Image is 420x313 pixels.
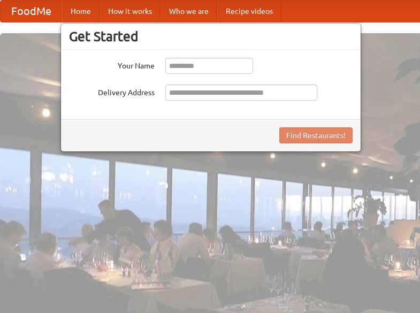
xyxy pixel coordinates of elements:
[69,28,353,44] h3: Get Started
[69,58,155,71] label: Your Name
[161,1,217,22] a: Who we are
[62,1,100,22] a: Home
[1,1,62,22] a: FoodMe
[279,127,353,143] button: Find Restaurants!
[100,1,161,22] a: How it works
[217,1,281,22] a: Recipe videos
[69,85,155,98] label: Delivery Address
